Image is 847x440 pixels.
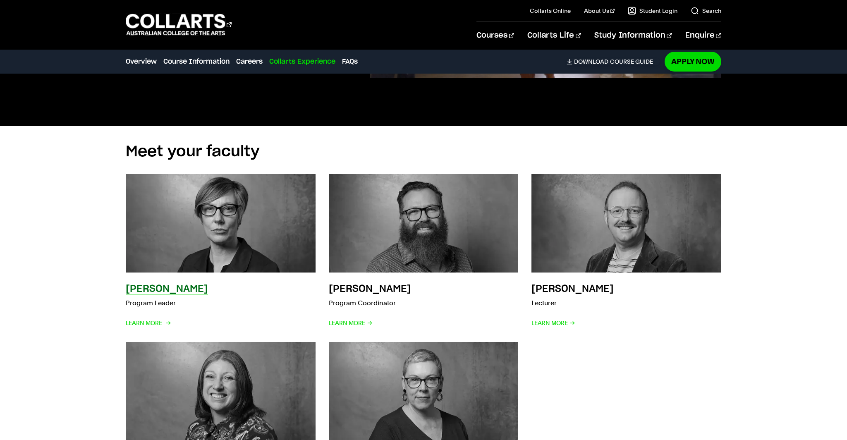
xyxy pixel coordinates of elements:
a: [PERSON_NAME] Lecturer Learn More [531,174,721,329]
a: Collarts Online [530,7,571,15]
a: Apply Now [665,52,721,71]
h3: [PERSON_NAME] [126,284,208,294]
span: Learn More [329,317,373,329]
h3: [PERSON_NAME] [531,284,614,294]
a: Search [691,7,721,15]
a: Enquire [685,22,721,49]
a: Collarts Life [527,22,581,49]
a: DownloadCourse Guide [567,58,660,65]
h3: [PERSON_NAME] [329,284,411,294]
a: Study Information [594,22,672,49]
p: Program Coordinator [329,297,411,309]
p: Lecturer [531,297,614,309]
a: [PERSON_NAME] Program Leader Learn More [126,174,316,329]
a: Collarts Experience [269,57,335,67]
p: Program Leader [126,297,208,309]
div: Go to homepage [126,13,232,36]
span: Learn More [531,317,575,329]
a: Student Login [628,7,677,15]
a: Careers [236,57,263,67]
a: Course Information [163,57,230,67]
span: Download [574,58,608,65]
a: FAQs [342,57,358,67]
span: Learn More [126,317,170,329]
a: [PERSON_NAME] Program Coordinator Learn More [329,174,519,329]
a: Overview [126,57,157,67]
a: Courses [476,22,514,49]
a: About Us [584,7,615,15]
h2: Meet your faculty [126,143,721,161]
